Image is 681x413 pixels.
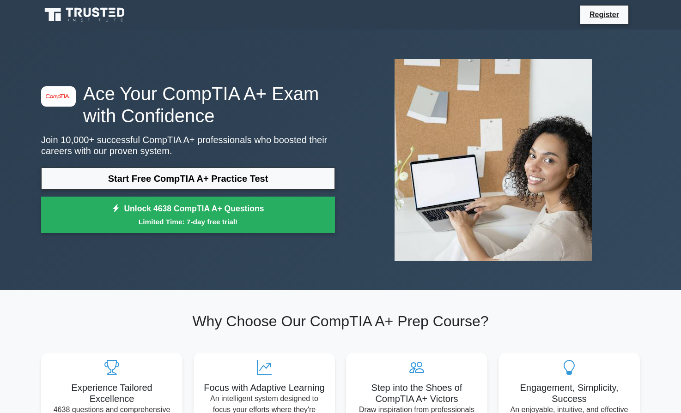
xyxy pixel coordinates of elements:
a: Start Free CompTIA A+ Practice Test [41,168,335,190]
h1: Ace Your CompTIA A+ Exam with Confidence [41,83,335,127]
a: Register [584,9,625,20]
h5: Engagement, Simplicity, Success [506,382,632,404]
h5: Focus with Adaptive Learning [201,382,328,393]
small: Limited Time: 7-day free trial! [53,216,323,227]
h5: Step into the Shoes of CompTIA A+ Victors [353,382,480,404]
a: Unlock 4638 CompTIA A+ QuestionsLimited Time: 7-day free trial! [41,197,335,233]
h5: Experience Tailored Excellence [49,382,175,404]
p: Join 10,000+ successful CompTIA A+ professionals who boosted their careers with our proven system. [41,134,335,156]
h2: Why Choose Our CompTIA A+ Prep Course? [41,312,640,330]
